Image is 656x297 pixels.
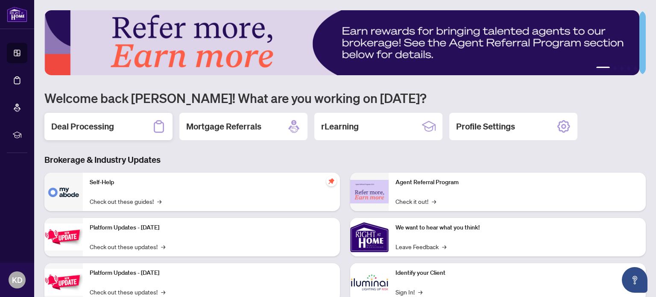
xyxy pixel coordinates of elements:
[456,121,515,132] h2: Profile Settings
[350,180,389,203] img: Agent Referral Program
[622,267,647,293] button: Open asap
[44,223,83,250] img: Platform Updates - July 21, 2025
[613,67,617,70] button: 2
[596,67,610,70] button: 1
[90,223,333,232] p: Platform Updates - [DATE]
[90,197,161,206] a: Check out these guides!→
[634,67,637,70] button: 5
[350,218,389,256] img: We want to hear what you think!
[627,67,630,70] button: 4
[321,121,359,132] h2: rLearning
[161,242,165,251] span: →
[51,121,114,132] h2: Deal Processing
[90,287,165,297] a: Check out these updates!→
[395,268,639,278] p: Identify your Client
[395,197,436,206] a: Check it out!→
[44,154,646,166] h3: Brokerage & Industry Updates
[157,197,161,206] span: →
[442,242,446,251] span: →
[90,268,333,278] p: Platform Updates - [DATE]
[90,242,165,251] a: Check out these updates!→
[395,223,639,232] p: We want to hear what you think!
[186,121,261,132] h2: Mortgage Referrals
[44,173,83,211] img: Self-Help
[161,287,165,297] span: →
[44,10,639,75] img: Slide 0
[620,67,624,70] button: 3
[395,287,422,297] a: Sign In!→
[44,90,646,106] h1: Welcome back [PERSON_NAME]! What are you working on [DATE]?
[12,274,23,286] span: KD
[90,178,333,187] p: Self-Help
[432,197,436,206] span: →
[326,176,337,186] span: pushpin
[7,6,27,22] img: logo
[395,242,446,251] a: Leave Feedback→
[395,178,639,187] p: Agent Referral Program
[44,269,83,296] img: Platform Updates - July 8, 2025
[418,287,422,297] span: →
